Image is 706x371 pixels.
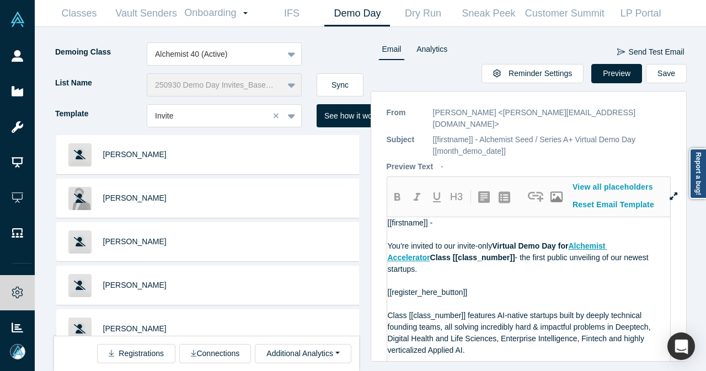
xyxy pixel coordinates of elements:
a: [PERSON_NAME] [103,150,167,159]
span: You're invited to our invite-only [388,241,493,250]
a: Analytics [413,42,451,60]
button: Save [646,64,687,83]
span: - the first public unveiling of our newest startups. [388,253,651,273]
button: Additional Analytics [255,344,351,363]
button: View all placeholders [566,178,660,197]
p: [[firstname]] - Alchemist Seed / Series A+ Virtual Demo Day [[month_demo_date]] [433,134,671,157]
span: [[firstname]] - [388,218,433,227]
button: create uolbg-list-item [495,187,515,206]
a: Email [378,42,405,60]
p: From [387,107,425,130]
a: IFS [259,1,324,26]
label: Template [54,104,147,123]
span: [[register_here_button]] [388,288,468,297]
span: Class [[class_number]] [430,253,515,262]
button: See how it works [317,104,391,127]
button: Connections [179,344,251,363]
button: Reset Email Template [566,195,661,214]
a: Sneak Peek [456,1,521,26]
button: Send Test Email [617,42,685,62]
a: [PERSON_NAME] [103,193,167,202]
img: Mia Scott's Account [10,344,25,359]
span: Virtual Demo Day for [492,241,568,250]
button: Reminder Settings [482,64,584,83]
p: Preview Text [387,161,434,173]
a: [PERSON_NAME] [103,281,167,289]
p: [PERSON_NAME] <[PERSON_NAME][EMAIL_ADDRESS][DOMAIN_NAME]> [433,107,671,130]
a: [PERSON_NAME] [103,237,167,246]
a: Classes [46,1,112,26]
label: List Name [54,73,147,93]
button: Sync [317,73,363,96]
a: Customer Summit [521,1,608,26]
p: - [441,161,443,173]
a: Dry Run [390,1,456,26]
a: Vault Senders [112,1,180,26]
a: [PERSON_NAME] [103,324,167,333]
a: Onboarding [180,1,259,26]
a: Demo Day [324,1,390,26]
a: LP Portal [608,1,673,26]
p: Subject [387,134,425,157]
span: Class [[class_number]] features AI-native startups built by deeply technical founding teams, all ... [388,311,653,354]
img: Alchemist Vault Logo [10,12,25,27]
label: Demoing Class [54,42,147,62]
a: Report a bug! [689,148,706,199]
button: Registrations [97,344,175,363]
button: Preview [591,64,642,83]
button: H3 [447,187,467,206]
